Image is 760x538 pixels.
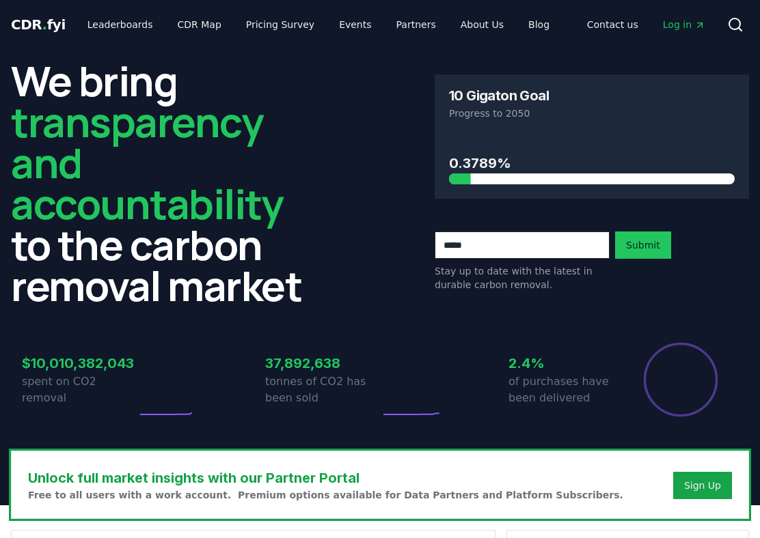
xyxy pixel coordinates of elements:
[652,12,716,37] a: Log in
[328,12,382,37] a: Events
[28,488,623,502] p: Free to all users with a work account. Premium options available for Data Partners and Platform S...
[11,94,283,231] span: transparency and accountability
[508,373,623,406] p: of purchases have been delivered
[11,16,66,33] span: CDR fyi
[615,231,671,259] button: Submit
[684,479,721,492] a: Sign Up
[642,341,719,418] div: Percentage of sales delivered
[11,60,325,306] h2: We bring to the carbon removal market
[449,153,735,173] h3: 0.3789%
[11,15,66,34] a: CDR.fyi
[508,353,623,373] h3: 2.4%
[265,353,380,373] h3: 37,892,638
[22,353,137,373] h3: $10,010,382,043
[265,373,380,406] p: tonnes of CO2 has been sold
[77,12,164,37] a: Leaderboards
[77,12,560,37] nav: Main
[42,16,47,33] span: .
[167,12,232,37] a: CDR Map
[385,12,447,37] a: Partners
[517,12,560,37] a: Blog
[449,107,735,120] p: Progress to 2050
[450,12,515,37] a: About Us
[22,373,137,406] p: spent on CO2 removal
[576,12,716,37] nav: Main
[435,264,610,292] p: Stay up to date with the latest in durable carbon removal.
[673,472,732,499] button: Sign Up
[449,89,549,102] h3: 10 Gigaton Goal
[576,12,649,37] a: Contact us
[663,18,705,31] span: Log in
[235,12,325,37] a: Pricing Survey
[28,468,623,488] h3: Unlock full market insights with our Partner Portal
